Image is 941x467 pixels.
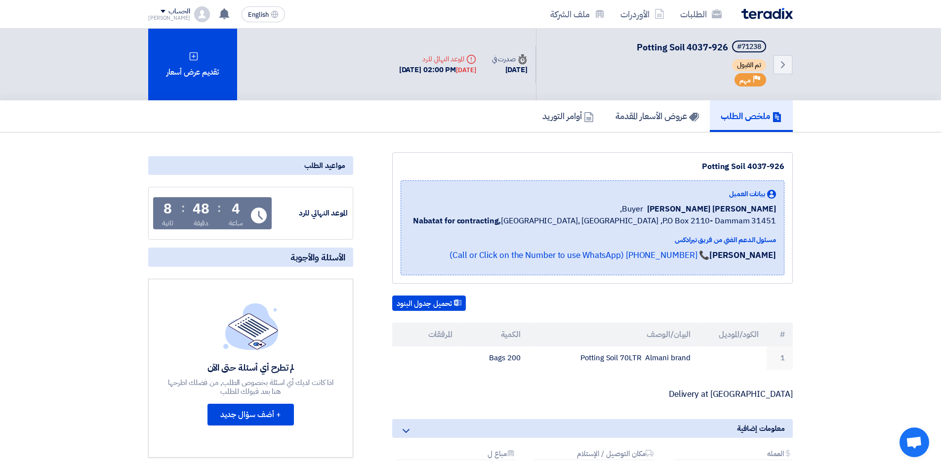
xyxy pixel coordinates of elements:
th: البيان/الوصف [529,323,699,346]
span: [GEOGRAPHIC_DATA], [GEOGRAPHIC_DATA] ,P.O Box 2110- Dammam 31451 [413,215,776,227]
div: [DATE] [456,65,476,75]
img: empty_state_list.svg [223,303,279,349]
div: الموعد النهائي للرد [274,208,348,219]
h5: عروض الأسعار المقدمة [615,110,699,122]
a: الطلبات [672,2,730,26]
a: عروض الأسعار المقدمة [605,100,710,132]
button: English [242,6,285,22]
div: لم تطرح أي أسئلة حتى الآن [167,362,335,373]
div: [DATE] [492,64,528,76]
th: المرفقات [392,323,460,346]
strong: [PERSON_NAME] [709,249,776,261]
div: دقيقة [194,218,209,228]
h5: ملخص الطلب [721,110,782,122]
th: الكود/الموديل [698,323,767,346]
h5: Potting Soil 4037-926 [637,41,768,54]
span: تم القبول [732,59,766,71]
a: ملف الشركة [542,2,613,26]
div: 4 [232,202,240,216]
span: بيانات العميل [729,189,765,199]
a: ملخص الطلب [710,100,793,132]
div: : [181,199,185,217]
div: : [217,199,221,217]
button: تحميل جدول البنود [392,296,466,311]
span: English [248,11,269,18]
a: الأوردرات [613,2,672,26]
div: الحساب [168,7,190,16]
span: Potting Soil 4037-926 [637,41,728,54]
a: أوامر التوريد [532,100,605,132]
img: Teradix logo [741,8,793,19]
div: مباع ل [396,450,516,460]
div: مواعيد الطلب [148,156,353,175]
div: #71238 [737,43,761,50]
b: Nabatat for contracting, [413,215,501,227]
div: مسئول الدعم الفني من فريق تيرادكس [413,235,776,245]
img: profile_test.png [194,6,210,22]
span: مهم [739,76,751,85]
div: 48 [193,202,209,216]
div: الموعد النهائي للرد [399,54,476,64]
div: ثانية [162,218,173,228]
div: [DATE] 02:00 PM [399,64,476,76]
th: الكمية [460,323,529,346]
p: Delivery at [GEOGRAPHIC_DATA] [392,389,793,399]
div: [PERSON_NAME] [148,15,190,21]
a: 📞 [PHONE_NUMBER] (Call or Click on the Number to use WhatsApp) [450,249,709,261]
h5: أوامر التوريد [542,110,594,122]
div: مكان التوصيل / الإستلام [534,450,654,460]
div: Potting Soil 4037-926 [401,161,784,172]
div: العمله [673,450,793,460]
span: Buyer, [620,203,643,215]
div: 8 [164,202,172,216]
span: معلومات إضافية [737,423,785,434]
a: دردشة مفتوحة [900,427,929,457]
div: صدرت في [492,54,528,64]
span: [PERSON_NAME] [PERSON_NAME] [647,203,776,215]
td: 1 [767,346,793,370]
div: تقديم عرض أسعار [148,29,237,100]
span: الأسئلة والأجوبة [290,252,345,263]
th: # [767,323,793,346]
div: اذا كانت لديك أي اسئلة بخصوص الطلب, من فضلك اطرحها هنا بعد قبولك للطلب [167,378,335,396]
button: + أضف سؤال جديد [207,404,294,425]
div: ساعة [229,218,243,228]
td: Potting Soil 70LTR Almani brand [529,346,699,370]
td: 200 Bags [460,346,529,370]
